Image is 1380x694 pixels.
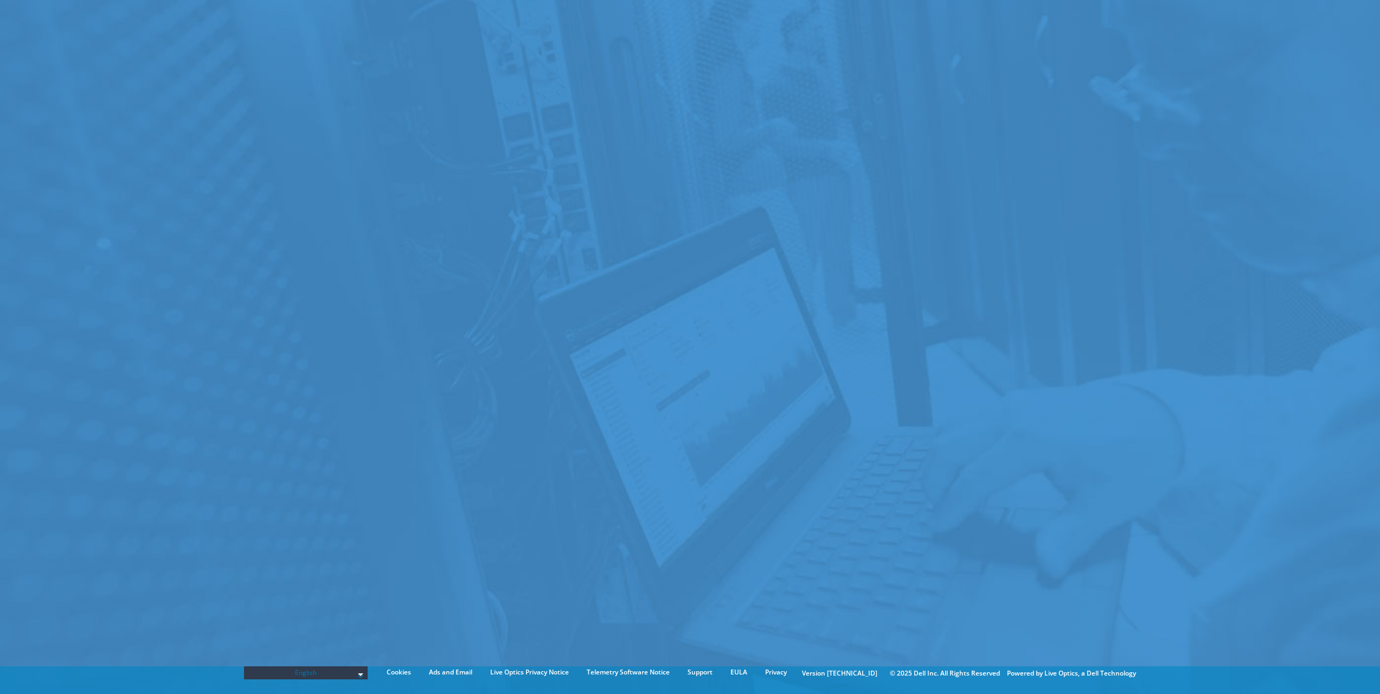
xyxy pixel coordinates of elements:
[884,667,1005,679] li: © 2025 Dell Inc. All Rights Reserved
[249,666,362,679] span: English
[482,666,577,678] a: Live Optics Privacy Notice
[421,666,480,678] a: Ads and Email
[378,666,419,678] a: Cookies
[579,666,678,678] a: Telemetry Software Notice
[1007,667,1136,679] li: Powered by Live Optics, a Dell Technology
[757,666,795,678] a: Privacy
[797,667,883,679] li: Version [TECHNICAL_ID]
[679,666,721,678] a: Support
[722,666,755,678] a: EULA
